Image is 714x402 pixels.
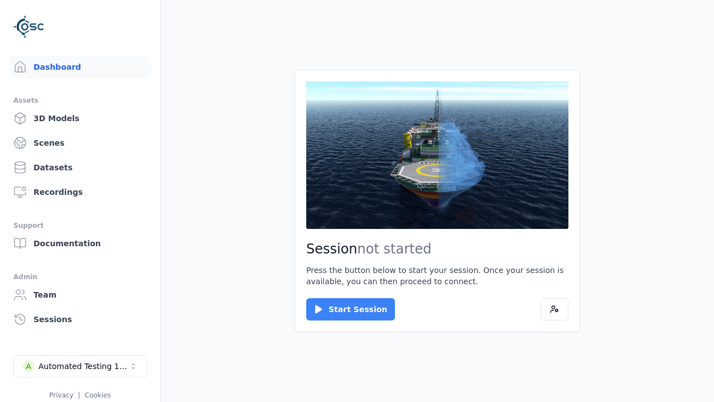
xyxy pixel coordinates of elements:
p: Press the button below to start your session. Once your session is available, you can then procee... [306,265,568,287]
h2: Session [306,240,568,258]
a: Scenes [9,132,151,154]
a: Sessions [9,308,151,331]
div: Assets [13,94,147,107]
div: Automated Testing 1 - Playwright [38,361,129,372]
span: not started [358,241,432,257]
span: | [78,391,80,399]
button: Start Session [306,298,395,320]
div: Admin [13,270,147,284]
a: Team [9,284,151,306]
div: A [23,361,34,372]
img: Logo [13,11,45,42]
a: Privacy [49,391,73,399]
a: Dashboard [9,56,151,78]
a: Documentation [9,232,151,255]
a: Recordings [9,181,151,203]
a: Datasets [9,156,151,179]
a: 3D Models [9,107,151,130]
button: Select a workspace [13,355,147,377]
div: Support [13,219,147,232]
a: Cookies [85,391,111,399]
